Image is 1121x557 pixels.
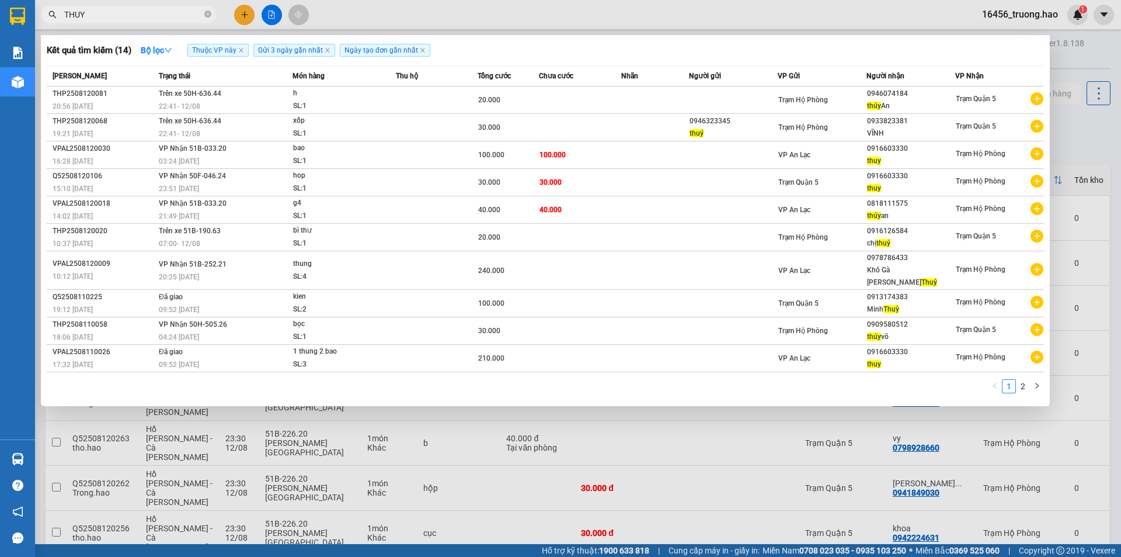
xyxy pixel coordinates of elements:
div: SL: 1 [293,237,381,250]
div: h [293,87,381,100]
span: Món hàng [293,72,325,80]
img: warehouse-icon [12,76,24,88]
div: VPAL2508110026 [53,346,155,358]
div: 0916126584 [867,225,955,237]
span: VP Nhận [955,72,984,80]
div: SL: 2 [293,303,381,316]
span: Trạm Hộ Phòng [956,353,1005,361]
span: 210.000 [478,354,504,362]
span: thuý [690,129,704,137]
div: kien [293,290,381,303]
div: SL: 3 [293,358,381,371]
div: SL: 1 [293,182,381,195]
li: Previous Page [988,379,1002,393]
span: plus-circle [1031,92,1043,105]
span: Trạm Hộ Phòng [956,265,1005,274]
span: thúy [867,102,881,110]
span: 40.000 [539,206,562,214]
span: Thuỳ [883,305,899,313]
span: Người nhận [866,72,904,80]
span: VP Nhận 50F-046.24 [159,172,226,180]
a: 1 [1002,380,1015,393]
div: Q52508120106 [53,170,155,182]
div: VPAL2508120009 [53,258,155,270]
img: solution-icon [12,47,24,59]
span: Trạng thái [159,72,190,80]
div: hop [293,169,381,182]
span: plus-circle [1031,351,1043,364]
div: thung [293,258,381,271]
span: plus-circle [1031,175,1043,188]
span: Trạm Quận 5 [778,178,819,186]
span: 21:49 [DATE] [159,212,199,220]
span: plus-circle [1031,202,1043,215]
span: 100.000 [478,299,504,307]
span: 30.000 [539,178,562,186]
span: VP An Lạc [778,206,810,214]
div: THP2508120068 [53,115,155,127]
span: search [48,11,57,19]
span: Trạm Hộ Phòng [778,233,828,241]
span: 10:37 [DATE] [53,240,93,248]
div: SL: 1 [293,210,381,223]
span: 40.000 [478,206,500,214]
span: Trạm Hộ Phòng [956,150,1005,158]
span: 20:25 [DATE] [159,273,199,281]
span: 10:12 [DATE] [53,272,93,281]
div: SL: 4 [293,271,381,283]
span: Trên xe 50H-636.44 [159,89,221,98]
li: 1 [1002,379,1016,393]
span: Đã giao [159,348,183,356]
div: 0913174383 [867,291,955,303]
span: plus-circle [1031,323,1043,336]
span: 22:41 - 12/08 [159,102,200,110]
span: 20.000 [478,96,500,104]
span: VP Nhận 51B-033.20 [159,144,227,153]
span: Thu hộ [396,72,418,80]
span: Trạm Hộ Phòng [778,123,828,132]
span: 17:32 [DATE] [53,361,93,369]
span: VP Nhận 50H-505.26 [159,320,227,328]
span: Nhãn [621,72,638,80]
li: Next Page [1030,379,1044,393]
span: Đã giao [159,293,183,301]
span: Thuỷ [921,278,937,286]
span: Trạm Quận 5 [956,122,996,130]
span: VP Nhận 51B-252.21 [159,260,227,268]
div: an [867,210,955,222]
span: Trạm Quận 5 [956,232,996,240]
div: THP2508110058 [53,319,155,331]
span: 100.000 [539,151,566,159]
li: 2 [1016,379,1030,393]
span: [PERSON_NAME] [53,72,107,80]
span: Trạm Hộ Phòng [956,298,1005,306]
span: thuy [867,157,881,165]
span: 16:28 [DATE] [53,157,93,165]
button: Bộ lọcdown [131,41,182,60]
span: 14:02 [DATE] [53,212,93,220]
span: close [238,47,244,53]
span: 04:24 [DATE] [159,333,199,341]
span: Trạm Quận 5 [778,299,819,307]
div: 0933823381 [867,115,955,127]
span: Tổng cước [478,72,511,80]
span: 09:52 [DATE] [159,361,199,369]
span: thúy [867,212,881,220]
span: plus-circle [1031,147,1043,160]
div: THP2508120081 [53,88,155,100]
span: 03:24 [DATE] [159,157,199,165]
span: thuy [867,184,881,192]
input: Tìm tên, số ĐT hoặc mã đơn [64,8,202,21]
span: Trạm Hộ Phòng [778,96,828,104]
span: 20:56 [DATE] [53,102,93,110]
div: 0916603330 [867,170,955,182]
div: VPAL2508120030 [53,143,155,155]
div: 0946074184 [867,88,955,100]
span: 240.000 [478,267,504,275]
div: SL: 1 [293,100,381,113]
div: xốp [293,115,381,127]
div: bọc [293,318,381,331]
div: 0909580512 [867,319,955,331]
button: right [1030,379,1044,393]
div: 0818111575 [867,198,955,210]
